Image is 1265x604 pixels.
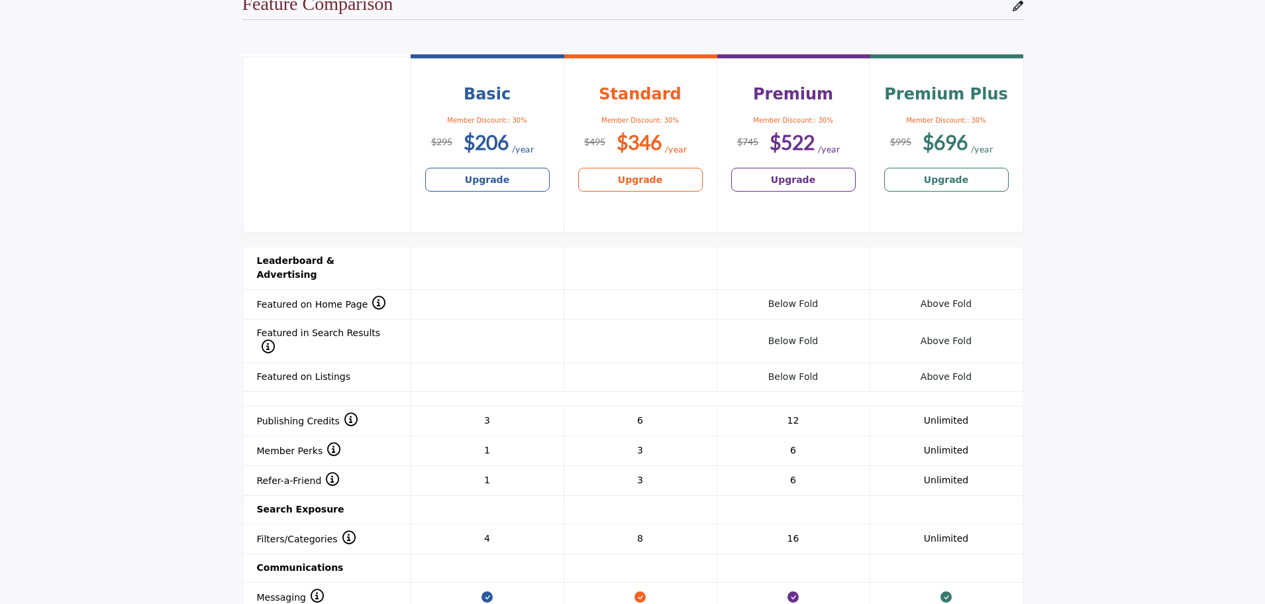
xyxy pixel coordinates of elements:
[484,445,490,455] span: 1
[257,592,324,603] span: Messaging
[484,533,490,544] span: 4
[768,335,818,346] span: Below Fold
[637,415,643,426] span: 6
[924,415,968,426] span: Unlimited
[637,533,643,544] span: 8
[787,533,799,544] span: 16
[257,446,341,456] span: Member Perks
[484,475,490,485] span: 1
[257,328,381,353] span: Featured in Search Results
[257,255,334,280] strong: Leaderboard & Advertising
[257,534,356,544] span: Filters/Categories
[768,371,818,382] span: Below Fold
[257,416,358,426] span: Publishing Credits
[257,562,344,573] strong: Communications
[921,298,972,309] span: Above Fold
[242,363,411,391] th: Featured on Listings
[921,335,972,346] span: Above Fold
[637,475,643,485] span: 3
[637,445,643,455] span: 3
[790,445,796,455] span: 6
[924,445,968,455] span: Unlimited
[257,475,340,486] span: Refer-a-Friend
[924,533,968,544] span: Unlimited
[257,299,386,310] span: Featured on Home Page
[787,415,799,426] span: 12
[484,415,490,426] span: 3
[790,475,796,485] span: 6
[257,504,344,514] strong: Search Exposure
[768,298,818,309] span: Below Fold
[924,475,968,485] span: Unlimited
[921,371,972,382] span: Above Fold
